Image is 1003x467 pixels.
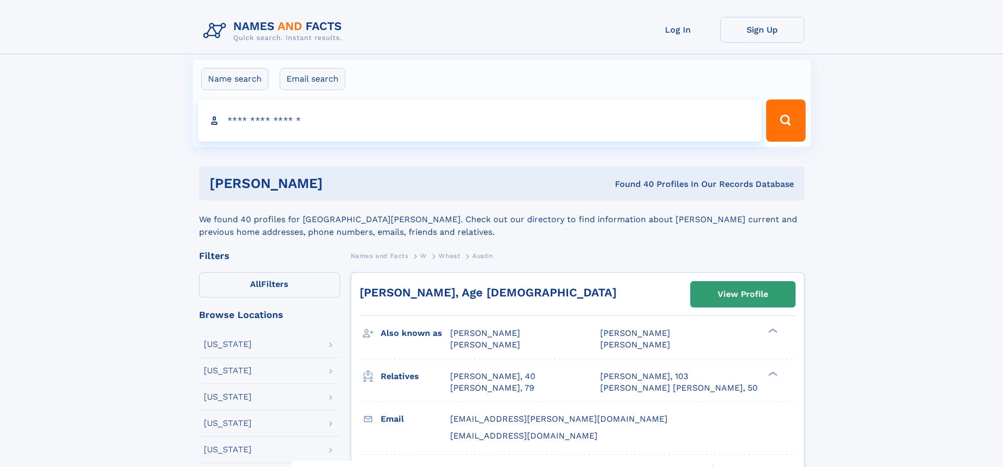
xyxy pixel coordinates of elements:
[201,68,269,90] label: Name search
[199,272,340,297] label: Filters
[210,177,469,190] h1: [PERSON_NAME]
[450,328,520,338] span: [PERSON_NAME]
[199,310,340,320] div: Browse Locations
[381,410,450,428] h3: Email
[250,279,261,289] span: All
[600,340,670,350] span: [PERSON_NAME]
[204,419,252,428] div: [US_STATE]
[381,367,450,385] h3: Relatives
[600,382,758,394] a: [PERSON_NAME] [PERSON_NAME], 50
[204,445,252,454] div: [US_STATE]
[600,371,688,382] a: [PERSON_NAME], 103
[450,340,520,350] span: [PERSON_NAME]
[691,282,795,307] a: View Profile
[720,17,805,43] a: Sign Up
[600,328,670,338] span: [PERSON_NAME]
[280,68,345,90] label: Email search
[351,249,409,262] a: Names and Facts
[450,414,668,424] span: [EMAIL_ADDRESS][PERSON_NAME][DOMAIN_NAME]
[420,249,427,262] a: W
[766,327,778,334] div: ❯
[420,252,427,260] span: W
[450,431,598,441] span: [EMAIL_ADDRESS][DOMAIN_NAME]
[204,393,252,401] div: [US_STATE]
[450,371,535,382] a: [PERSON_NAME], 40
[204,340,252,349] div: [US_STATE]
[199,251,340,261] div: Filters
[439,252,460,260] span: Wheat
[199,17,351,45] img: Logo Names and Facts
[766,100,805,142] button: Search Button
[718,282,768,306] div: View Profile
[469,178,794,190] div: Found 40 Profiles In Our Records Database
[766,370,778,377] div: ❯
[636,17,720,43] a: Log In
[198,100,762,142] input: search input
[472,252,493,260] span: Austin
[199,201,805,239] div: We found 40 profiles for [GEOGRAPHIC_DATA][PERSON_NAME]. Check out our directory to find informat...
[204,366,252,375] div: [US_STATE]
[450,382,534,394] a: [PERSON_NAME], 79
[360,286,617,299] a: [PERSON_NAME], Age [DEMOGRAPHIC_DATA]
[381,324,450,342] h3: Also known as
[439,249,460,262] a: Wheat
